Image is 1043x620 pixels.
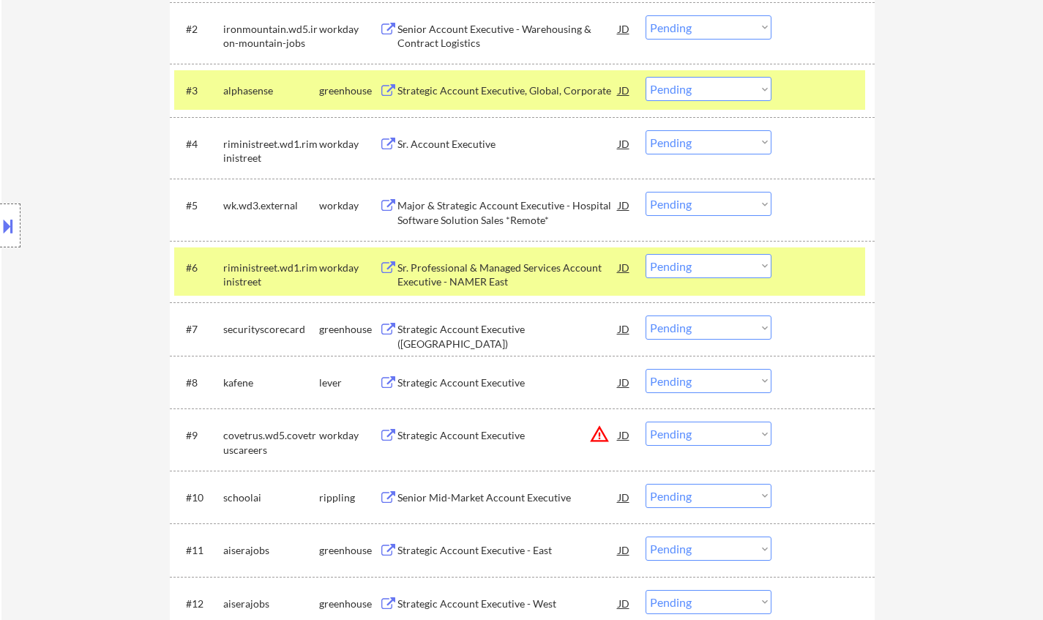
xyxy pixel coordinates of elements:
div: JD [617,192,632,218]
div: JD [617,537,632,563]
div: workday [319,428,379,443]
div: #2 [186,22,212,37]
div: Sr. Professional & Managed Services Account Executive - NAMER East [397,261,618,289]
div: aiserajobs [223,597,319,611]
div: JD [617,254,632,280]
div: greenhouse [319,83,379,98]
div: JD [617,590,632,616]
div: JD [617,315,632,342]
div: #9 [186,428,212,443]
div: #11 [186,543,212,558]
div: wk.wd3.external [223,198,319,213]
div: aiserajobs [223,543,319,558]
div: JD [617,369,632,395]
div: rippling [319,490,379,505]
div: JD [617,77,632,103]
div: #10 [186,490,212,505]
div: workday [319,198,379,213]
div: Sr. Account Executive [397,137,618,152]
div: JD [617,15,632,42]
div: Strategic Account Executive - East [397,543,618,558]
div: Strategic Account Executive, Global, Corporate [397,83,618,98]
div: #3 [186,83,212,98]
div: ironmountain.wd5.iron-mountain-jobs [223,22,319,51]
div: Senior Mid-Market Account Executive [397,490,618,505]
div: greenhouse [319,543,379,558]
div: riministreet.wd1.riministreet [223,261,319,289]
div: #8 [186,376,212,390]
div: lever [319,376,379,390]
div: riministreet.wd1.riministreet [223,137,319,165]
div: Strategic Account Executive [397,428,618,443]
div: Major & Strategic Account Executive - Hospital Software Solution Sales *Remote* [397,198,618,227]
div: Strategic Account Executive - West [397,597,618,611]
div: JD [617,422,632,448]
button: warning_amber [589,424,610,444]
div: securityscorecard [223,322,319,337]
div: workday [319,261,379,275]
div: kafene [223,376,319,390]
div: schoolai [223,490,319,505]
div: JD [617,130,632,157]
div: greenhouse [319,322,379,337]
div: greenhouse [319,597,379,611]
div: Senior Account Executive - Warehousing & Contract Logistics [397,22,618,51]
div: workday [319,22,379,37]
div: workday [319,137,379,152]
div: covetrus.wd5.covetruscareers [223,428,319,457]
div: Strategic Account Executive [397,376,618,390]
div: JD [617,484,632,510]
div: alphasense [223,83,319,98]
div: Strategic Account Executive ([GEOGRAPHIC_DATA]) [397,322,618,351]
div: #12 [186,597,212,611]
